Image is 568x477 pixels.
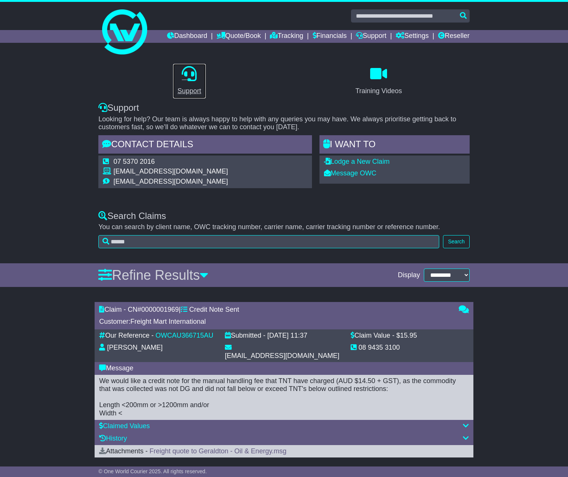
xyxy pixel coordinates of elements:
a: Dashboard [167,30,207,43]
div: 08 9435 3100 [359,344,400,352]
button: Search [443,235,469,248]
div: We would like a credit note for the manual handling fee that TNT have charged (AUD $14.50 + GST),... [99,377,469,418]
a: Message OWC [324,169,377,177]
div: Support [178,86,201,96]
span: 0000001969 [141,306,179,313]
a: Lodge a New Claim [324,158,390,165]
span: Credit Note Sent [189,306,239,313]
div: [DATE] 11:37 [267,332,307,340]
a: Tracking [270,30,303,43]
a: History [99,435,127,442]
a: Support [356,30,386,43]
div: Message [99,364,469,373]
a: OWCAU366715AU [155,332,213,339]
a: Quote/Book [217,30,261,43]
a: Training Videos [351,63,407,99]
a: Freight quote to Geraldton - Oil & Energy.msg [149,447,286,455]
td: [EMAIL_ADDRESS][DOMAIN_NAME] [113,178,228,186]
div: Our Reference - [99,332,154,340]
span: Freight Mart International [130,318,206,325]
div: Claim - CN# | [99,306,451,314]
div: Training Videos [356,86,402,96]
div: [PERSON_NAME] [107,344,163,352]
a: Claimed Values [99,422,150,430]
a: Financials [313,30,347,43]
p: Looking for help? Our team is always happy to help with any queries you may have. We always prior... [98,115,470,131]
div: [EMAIL_ADDRESS][DOMAIN_NAME] [225,352,339,360]
div: Support [98,103,470,113]
a: Reseller [438,30,470,43]
div: Customer: [99,318,451,326]
div: Claimed Values [99,422,469,430]
td: [EMAIL_ADDRESS][DOMAIN_NAME] [113,168,228,178]
div: History [99,435,469,443]
span: © One World Courier 2025. All rights reserved. [98,468,207,474]
div: I WANT to [319,135,470,155]
p: You can search by client name, OWC tracking number, carrier name, carrier tracking number or refe... [98,223,470,231]
a: Refine Results [98,267,208,283]
div: Claim Value - [351,332,395,340]
div: Submitted - [225,332,265,340]
div: Contact Details [98,135,312,155]
a: Settings [396,30,429,43]
span: Display [398,271,420,279]
div: $15.95 [396,332,417,340]
td: 07 5370 2016 [113,158,228,168]
a: Support [173,63,206,99]
div: Search Claims [98,211,470,222]
span: Attachments - [99,447,148,455]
